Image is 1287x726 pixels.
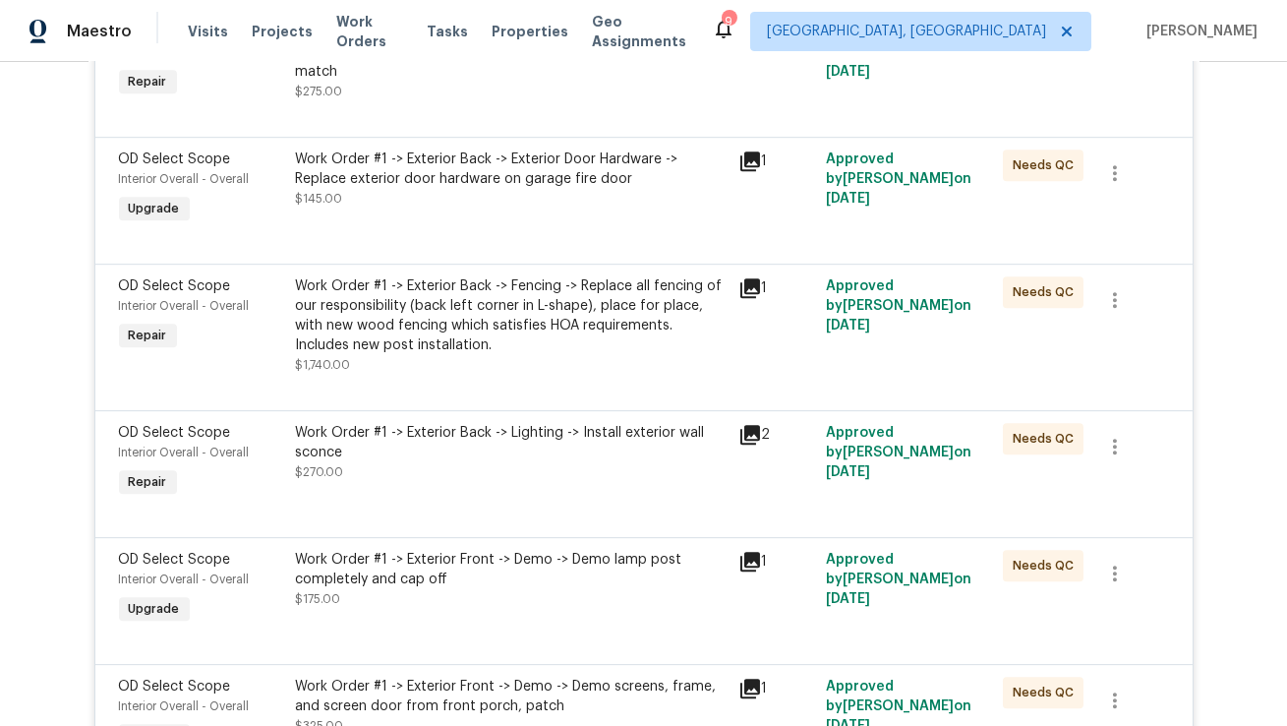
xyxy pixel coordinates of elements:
[119,574,250,585] span: Interior Overall - Overall
[67,22,132,41] span: Maestro
[826,465,870,479] span: [DATE]
[1139,22,1258,41] span: [PERSON_NAME]
[738,276,815,300] div: 1
[738,423,815,447] div: 2
[119,152,231,166] span: OD Select Scope
[252,22,313,41] span: Projects
[826,192,870,206] span: [DATE]
[296,550,727,589] div: Work Order #1 -> Exterior Front -> Demo -> Demo lamp post completely and cap off
[1013,429,1082,449] span: Needs QC
[296,193,343,205] span: $145.00
[119,173,250,185] span: Interior Overall - Overall
[826,592,870,606] span: [DATE]
[826,553,971,606] span: Approved by [PERSON_NAME] on
[119,553,231,567] span: OD Select Scope
[296,359,351,371] span: $1,740.00
[119,447,250,458] span: Interior Overall - Overall
[336,12,403,51] span: Work Orders
[738,150,815,173] div: 1
[296,276,727,355] div: Work Order #1 -> Exterior Back -> Fencing -> Replace all fencing of our responsibility (back left...
[119,426,231,440] span: OD Select Scope
[296,86,343,97] span: $275.00
[119,680,231,694] span: OD Select Scope
[826,319,870,333] span: [DATE]
[121,472,175,492] span: Repair
[592,12,688,51] span: Geo Assignments
[296,593,341,605] span: $175.00
[826,152,971,206] span: Approved by [PERSON_NAME] on
[826,426,971,479] span: Approved by [PERSON_NAME] on
[427,25,468,38] span: Tasks
[121,199,188,218] span: Upgrade
[738,677,815,700] div: 1
[1013,155,1082,175] span: Needs QC
[296,423,727,462] div: Work Order #1 -> Exterior Back -> Lighting -> Install exterior wall sconce
[119,700,250,712] span: Interior Overall - Overall
[119,279,231,293] span: OD Select Scope
[1013,282,1082,302] span: Needs QC
[296,466,344,478] span: $270.00
[188,22,228,41] span: Visits
[826,279,971,333] span: Approved by [PERSON_NAME] on
[492,22,568,41] span: Properties
[1013,683,1082,702] span: Needs QC
[722,12,735,31] div: 9
[826,65,870,79] span: [DATE]
[738,550,815,574] div: 1
[296,677,727,716] div: Work Order #1 -> Exterior Front -> Demo -> Demo screens, frame, and screen door from front porch,...
[1013,556,1082,575] span: Needs QC
[121,72,175,91] span: Repair
[119,300,250,312] span: Interior Overall - Overall
[121,599,188,619] span: Upgrade
[296,150,727,189] div: Work Order #1 -> Exterior Back -> Exterior Door Hardware -> Replace exterior door hardware on gar...
[121,326,175,345] span: Repair
[767,22,1046,41] span: [GEOGRAPHIC_DATA], [GEOGRAPHIC_DATA]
